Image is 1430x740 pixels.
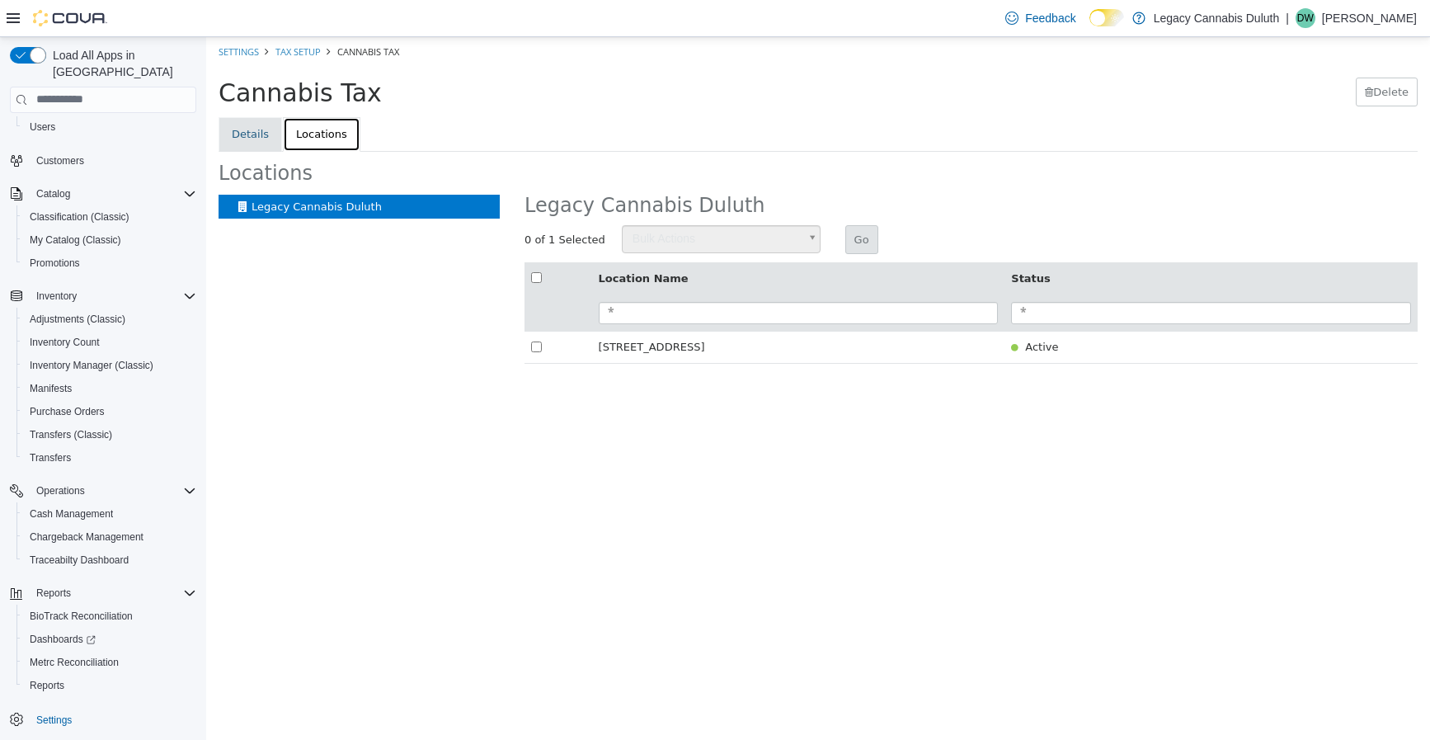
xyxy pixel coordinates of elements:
button: Location Name [393,233,486,250]
a: Locations [77,80,154,115]
span: Adjustments (Classic) [30,313,125,326]
span: Dashboards [23,629,196,649]
span: Cannabis Tax [131,8,193,21]
a: Transfers (Classic) [23,425,119,445]
a: Customers [30,151,91,171]
span: Transfers (Classic) [23,425,196,445]
a: Dashboards [23,629,102,649]
span: Reports [36,587,71,600]
span: Inventory Count [23,332,196,352]
span: Load All Apps in [GEOGRAPHIC_DATA] [46,47,196,80]
button: Catalog [30,184,77,204]
a: Settings [12,8,53,21]
span: Cash Management [30,507,113,521]
img: Cova [33,10,107,26]
a: Reports [23,676,71,695]
button: Customers [3,148,203,172]
a: Transfers [23,448,78,468]
p: | [1286,8,1289,28]
a: Cash Management [23,504,120,524]
span: Classification (Classic) [30,210,129,224]
span: Promotions [23,253,196,273]
span: Catalog [36,187,70,200]
p: Legacy Cannabis Duluth [1154,8,1280,28]
span: Cash Management [23,504,196,524]
button: Inventory [30,286,83,306]
button: Reports [16,674,203,697]
a: Adjustments (Classic) [23,309,132,329]
button: Promotions [16,252,203,275]
button: Go [639,188,672,218]
button: Transfers (Classic) [16,423,203,446]
span: Users [30,120,55,134]
span: Users [23,117,196,137]
h2: Legacy Cannabis Duluth [318,158,1211,179]
span: My Catalog (Classic) [23,230,196,250]
span: Cannabis Tax [12,41,176,70]
span: Operations [36,484,85,497]
button: Inventory Count [16,331,203,354]
button: Reports [3,582,203,605]
a: BioTrack Reconciliation [23,606,139,626]
a: Manifests [23,379,78,398]
button: BioTrack Reconciliation [16,605,203,628]
a: Classification (Classic) [23,207,136,227]
span: Reports [23,676,196,695]
button: Adjustments (Classic) [16,308,203,331]
a: Purchase Orders [23,402,111,422]
span: Bulk Actions [416,189,592,215]
span: Transfers [23,448,196,468]
a: Details [12,80,76,115]
span: BioTrack Reconciliation [30,610,133,623]
span: Inventory Count [30,336,100,349]
span: Catalog [30,184,196,204]
span: DW [1297,8,1314,28]
span: Settings [36,714,72,727]
span: Manifests [30,382,72,395]
button: My Catalog (Classic) [16,229,203,252]
span: Inventory [36,290,77,303]
span: Purchase Orders [23,402,196,422]
span: Inventory Manager (Classic) [30,359,153,372]
button: Classification (Classic) [16,205,203,229]
a: Users [23,117,62,137]
span: Metrc Reconciliation [23,653,196,672]
span: Feedback [1025,10,1075,26]
a: Inventory Count [23,332,106,352]
button: Catalog [3,182,203,205]
span: Chargeback Management [23,527,196,547]
span: Reports [30,583,196,603]
span: 0 of 1 Selected [318,195,399,211]
span: Customers [36,154,84,167]
span: Legacy Cannabis Duluth [45,163,176,176]
span: My Catalog (Classic) [30,233,121,247]
span: Operations [30,481,196,501]
button: Delete [1150,40,1211,70]
a: Promotions [23,253,87,273]
button: Chargeback Management [16,526,203,549]
span: Purchase Orders [30,405,105,418]
button: Reports [30,583,78,603]
button: Manifests [16,377,203,400]
a: My Catalog (Classic) [23,230,128,250]
span: Manifests [23,379,196,398]
a: Tax Setup [69,8,115,21]
span: Transfers [30,451,71,464]
span: Settings [30,709,196,729]
a: Chargeback Management [23,527,150,547]
a: Dashboards [16,628,203,651]
span: Classification (Classic) [23,207,196,227]
button: Metrc Reconciliation [16,651,203,674]
a: Feedback [999,2,1082,35]
span: Reports [30,679,64,692]
button: Traceabilty Dashboard [16,549,203,572]
span: Promotions [30,257,80,270]
a: Bulk Actions [416,188,614,216]
a: Inventory Manager (Classic) [23,356,160,375]
span: Transfers (Classic) [30,428,112,441]
span: Metrc Reconciliation [30,656,119,669]
p: [PERSON_NAME] [1322,8,1417,28]
button: Users [16,115,203,139]
td: Active [798,294,1211,327]
span: Traceabilty Dashboard [30,554,129,567]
